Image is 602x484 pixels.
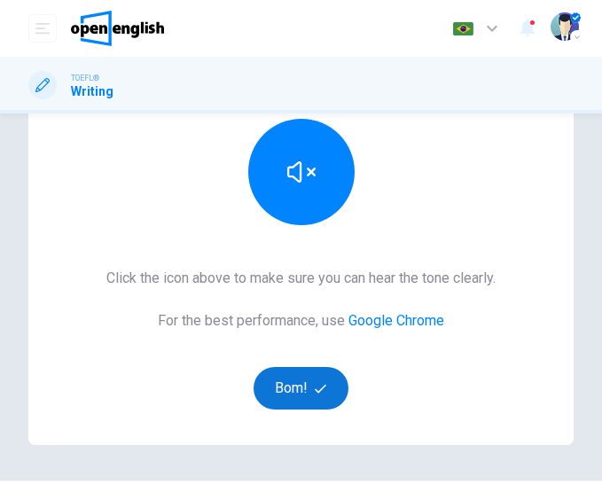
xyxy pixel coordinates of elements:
[71,11,164,46] img: OpenEnglish logo
[71,72,99,84] span: TOEFL®
[551,12,579,41] img: Profile picture
[71,84,113,98] h1: Writing
[158,310,444,332] h6: For the best performance, use
[254,367,348,410] button: Bom!
[28,14,57,43] button: open mobile menu
[106,268,496,289] h6: Click the icon above to make sure you can hear the tone clearly.
[452,22,474,35] img: pt
[348,312,444,329] a: Google Chrome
